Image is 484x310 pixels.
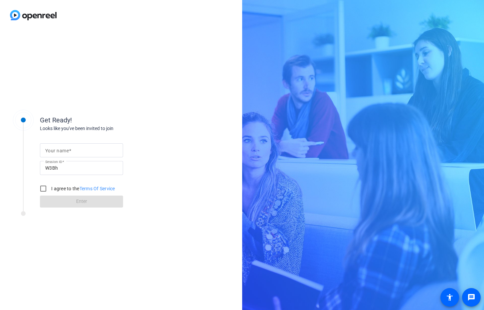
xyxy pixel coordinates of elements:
mat-icon: message [467,293,475,301]
mat-label: Session ID [45,160,62,164]
div: Get Ready! [40,115,173,125]
mat-icon: accessibility [446,293,454,301]
label: I agree to the [50,185,115,192]
a: Terms Of Service [80,186,115,191]
mat-label: Your name [45,148,69,153]
div: Looks like you've been invited to join [40,125,173,132]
